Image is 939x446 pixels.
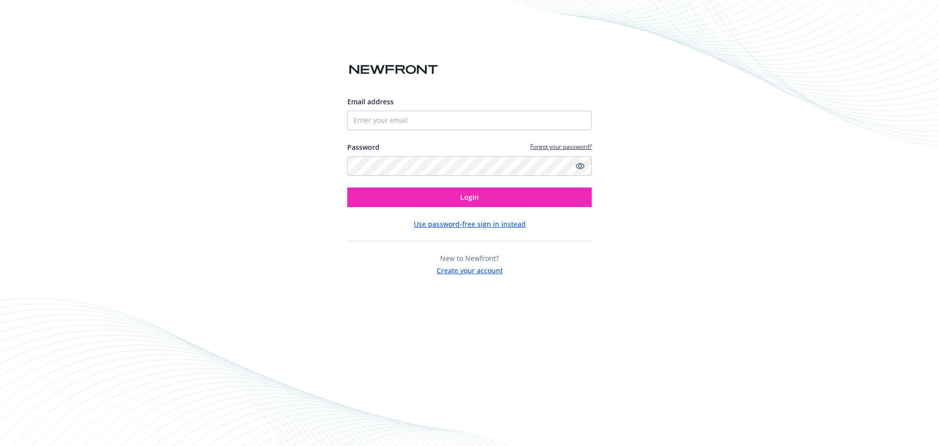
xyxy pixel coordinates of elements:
[347,142,380,152] label: Password
[347,111,592,130] input: Enter your email
[460,192,479,202] span: Login
[347,61,440,78] img: Newfront logo
[414,219,526,229] button: Use password-free sign in instead
[347,97,394,106] span: Email address
[347,156,592,176] input: Enter your password
[347,188,592,207] button: Login
[437,263,503,276] button: Create your account
[530,142,592,151] a: Forgot your password?
[574,160,586,172] a: Show password
[440,254,499,263] span: New to Newfront?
